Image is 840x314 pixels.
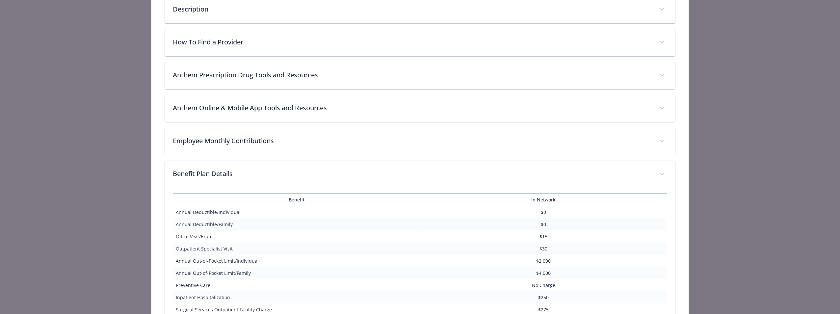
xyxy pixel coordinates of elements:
[420,218,667,230] td: $0
[420,279,667,291] td: No Charge
[165,128,675,155] div: Employee Monthly Contributions
[173,169,651,179] p: Benefit Plan Details
[173,103,651,113] p: Anthem Online & Mobile App Tools and Resources
[173,243,420,255] td: Outpatient Specialist Visit
[420,206,667,219] td: $0
[420,255,667,267] td: $2,000
[165,161,675,188] div: Benefit Plan Details
[173,230,420,243] td: Office Visit/Exam
[173,218,420,230] td: Annual Deductible/Family
[173,194,420,206] th: Benefit
[173,4,651,14] p: Description
[420,194,667,206] th: In Network
[173,70,651,80] p: Anthem Prescription Drug Tools and Resources
[420,291,667,303] td: $250
[165,62,675,89] div: Anthem Prescription Drug Tools and Resources
[173,291,420,303] td: Inpatient Hospitalization
[173,279,420,291] td: Preventive Care
[420,230,667,243] td: $15
[420,267,667,279] td: $4,000
[173,267,420,279] td: Annual Out-of-Pocket Limit/Family
[173,136,651,146] p: Employee Monthly Contributions
[165,29,675,56] div: How To Find a Provider
[173,255,420,267] td: Annual Out-of-Pocket Limit/Individual
[165,95,675,122] div: Anthem Online & Mobile App Tools and Resources
[420,243,667,255] td: $30
[173,206,420,219] td: Annual Deductible/Individual
[173,37,651,47] p: How To Find a Provider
